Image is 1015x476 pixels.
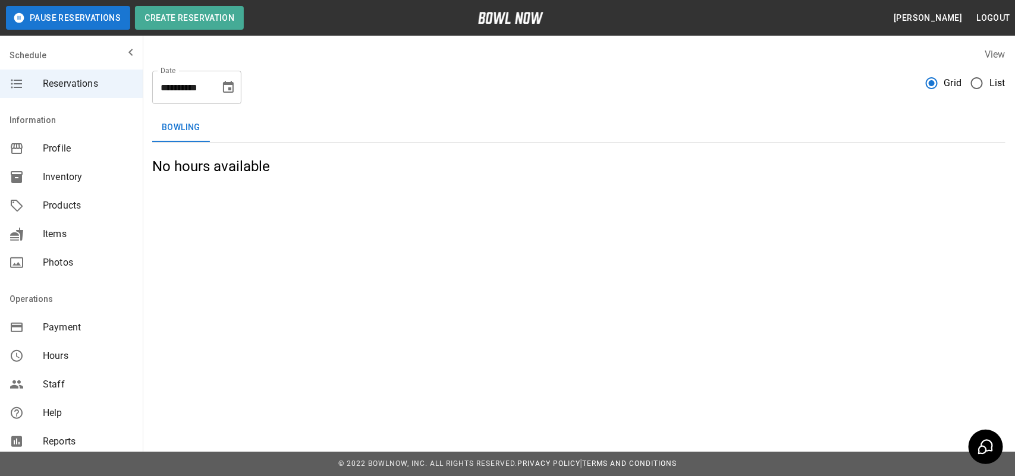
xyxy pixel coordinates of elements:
span: Payment [43,320,133,335]
span: Items [43,227,133,241]
button: [PERSON_NAME] [889,7,967,29]
span: Reports [43,434,133,449]
span: Grid [944,76,962,90]
span: Photos [43,256,133,270]
img: logo [478,12,543,24]
span: © 2022 BowlNow, Inc. All Rights Reserved. [338,459,517,468]
button: Pause Reservations [6,6,130,30]
span: Inventory [43,170,133,184]
a: Privacy Policy [517,459,580,468]
span: Reservations [43,77,133,91]
label: View [985,49,1005,60]
button: Choose date, selected date is Sep 26, 2025 [216,75,240,99]
span: Hours [43,349,133,363]
button: Bowling [152,114,210,142]
button: Create Reservation [135,6,244,30]
div: inventory tabs [152,114,1005,142]
button: Logout [972,7,1015,29]
span: Staff [43,377,133,392]
span: Help [43,406,133,420]
span: Profile [43,141,133,156]
a: Terms and Conditions [582,459,677,468]
span: List [989,76,1005,90]
span: Products [43,198,133,213]
h5: No hours available [152,157,270,176]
